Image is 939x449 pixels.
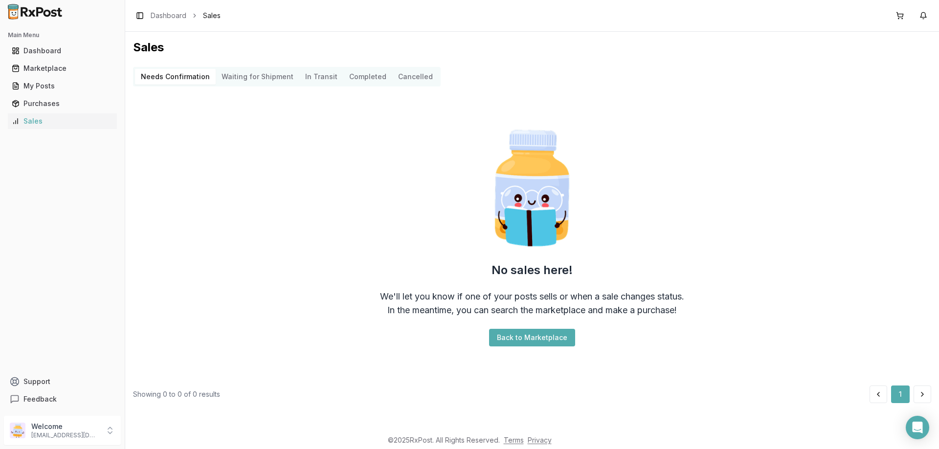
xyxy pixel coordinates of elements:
div: Open Intercom Messenger [906,416,929,439]
div: My Posts [12,81,113,91]
h2: No sales here! [492,262,573,278]
button: Completed [343,69,392,85]
button: In Transit [299,69,343,85]
button: Sales [4,113,121,129]
button: Support [4,373,121,390]
a: Dashboard [151,11,186,21]
button: Back to Marketplace [489,329,575,346]
a: Dashboard [8,42,117,60]
div: We'll let you know if one of your posts sells or when a sale changes status. [380,290,684,303]
button: Cancelled [392,69,439,85]
a: Terms [504,436,524,444]
p: [EMAIL_ADDRESS][DOMAIN_NAME] [31,431,99,439]
button: Needs Confirmation [135,69,216,85]
div: Marketplace [12,64,113,73]
h2: Main Menu [8,31,117,39]
button: Purchases [4,96,121,111]
a: My Posts [8,77,117,95]
span: Sales [203,11,221,21]
img: Smart Pill Bottle [469,126,595,251]
a: Marketplace [8,60,117,77]
img: User avatar [10,423,25,438]
button: Marketplace [4,61,121,76]
div: Sales [12,116,113,126]
button: 1 [891,385,910,403]
a: Sales [8,112,117,130]
div: Showing 0 to 0 of 0 results [133,389,220,399]
span: Feedback [23,394,57,404]
nav: breadcrumb [151,11,221,21]
a: Privacy [528,436,552,444]
a: Purchases [8,95,117,112]
h1: Sales [133,40,931,55]
div: Purchases [12,99,113,108]
div: Dashboard [12,46,113,56]
div: In the meantime, you can search the marketplace and make a purchase! [387,303,677,317]
button: Feedback [4,390,121,408]
p: Welcome [31,422,99,431]
button: Waiting for Shipment [216,69,299,85]
img: RxPost Logo [4,4,67,20]
button: My Posts [4,78,121,94]
button: Dashboard [4,43,121,59]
